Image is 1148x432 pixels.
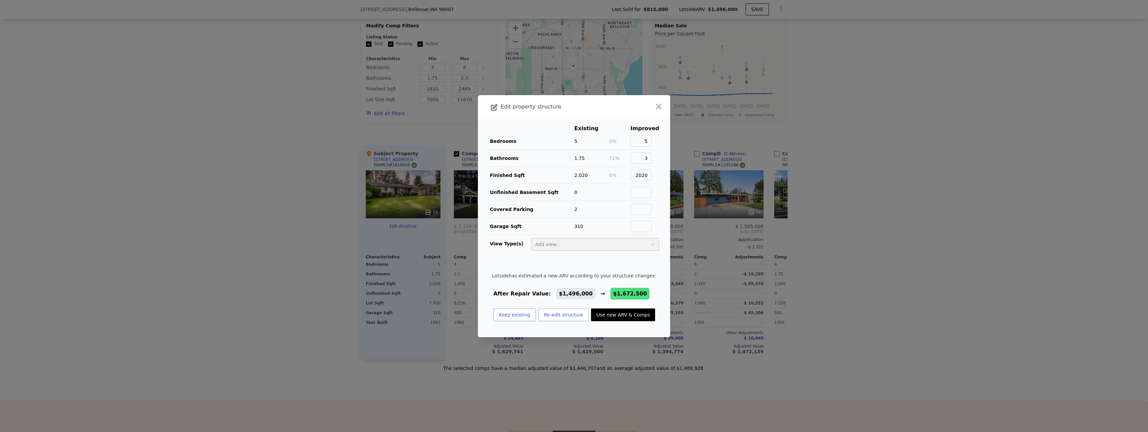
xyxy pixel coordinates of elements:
[538,308,589,321] button: Re-edit structure
[489,184,574,201] td: Unfinished Basement Sqft
[609,139,616,144] span: 0%
[574,139,577,144] span: 5
[609,173,616,178] span: 0%
[574,124,609,133] th: Existing
[492,272,656,279] span: Lotside has estimated a new ARV according to your structure changes:
[574,207,577,212] span: 2
[574,190,577,195] span: 0
[630,124,659,133] th: Improved
[493,308,536,321] button: Keep existing
[489,133,574,150] td: Bedrooms
[489,235,531,251] td: View Type(s)
[489,218,574,235] td: Garage Sqft
[489,150,574,167] td: Bathrooms
[574,173,588,178] span: 2,020
[489,201,574,218] td: Covered Parking
[591,308,655,321] button: Use new ARV & Comps
[613,290,647,297] span: $1,672,500
[574,224,583,229] span: 310
[559,290,593,297] span: $1,496,000
[609,156,619,161] span: 71%
[489,167,574,184] td: Finished Sqft
[574,156,585,161] span: 1.75
[492,290,656,298] div: After Repair Value: →
[478,102,632,112] div: Edit property structure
